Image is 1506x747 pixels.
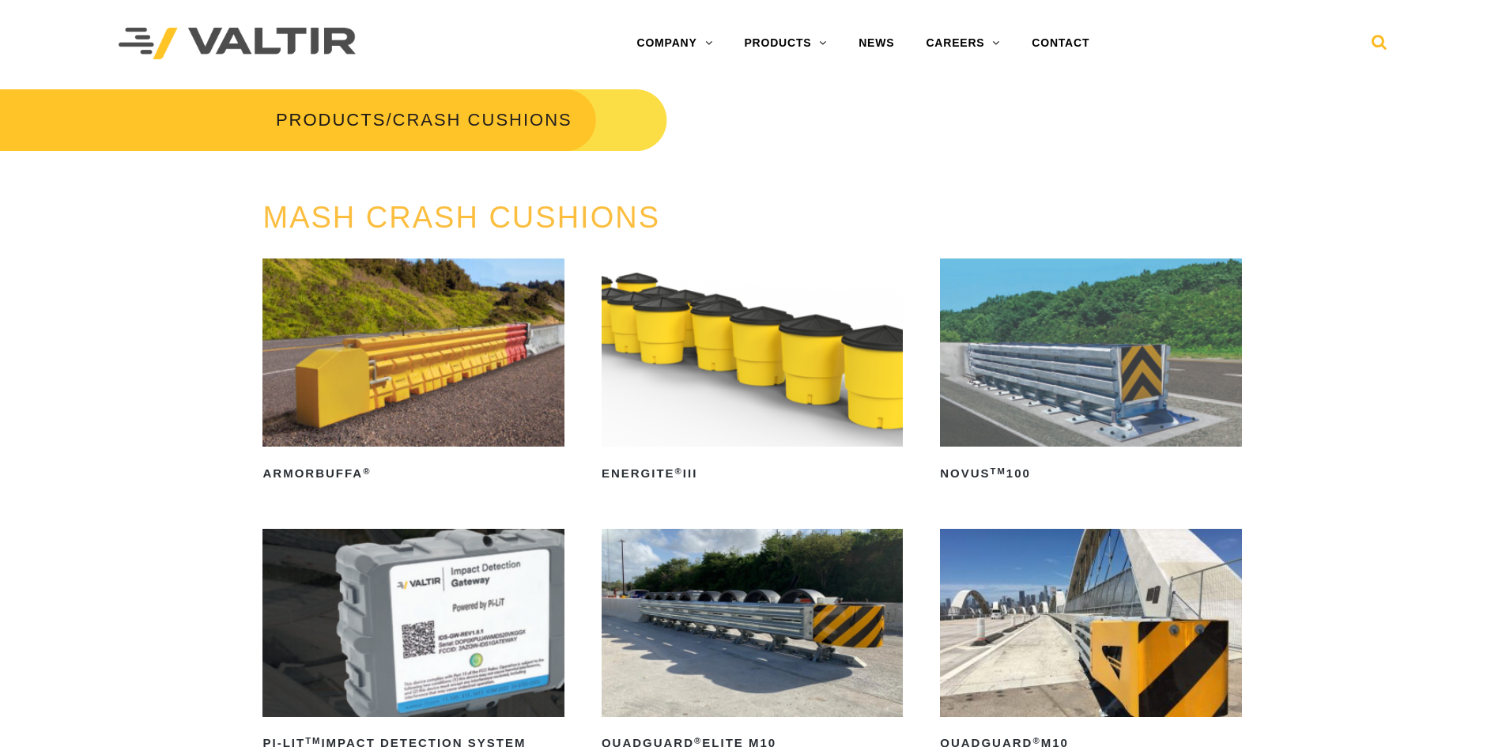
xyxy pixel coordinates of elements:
[1016,28,1105,59] a: CONTACT
[276,110,386,130] a: PRODUCTS
[910,28,1016,59] a: CAREERS
[262,258,564,486] a: ArmorBuffa®
[393,110,572,130] span: CRASH CUSHIONS
[305,736,321,745] sup: TM
[262,201,660,234] a: MASH CRASH CUSHIONS
[694,736,702,745] sup: ®
[675,466,683,476] sup: ®
[119,28,356,60] img: Valtir
[602,258,903,486] a: ENERGITE®III
[728,28,843,59] a: PRODUCTS
[602,461,903,486] h2: ENERGITE III
[262,461,564,486] h2: ArmorBuffa
[940,461,1241,486] h2: NOVUS 100
[843,28,910,59] a: NEWS
[621,28,728,59] a: COMPANY
[1032,736,1040,745] sup: ®
[940,258,1241,486] a: NOVUSTM100
[363,466,371,476] sup: ®
[991,466,1006,476] sup: TM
